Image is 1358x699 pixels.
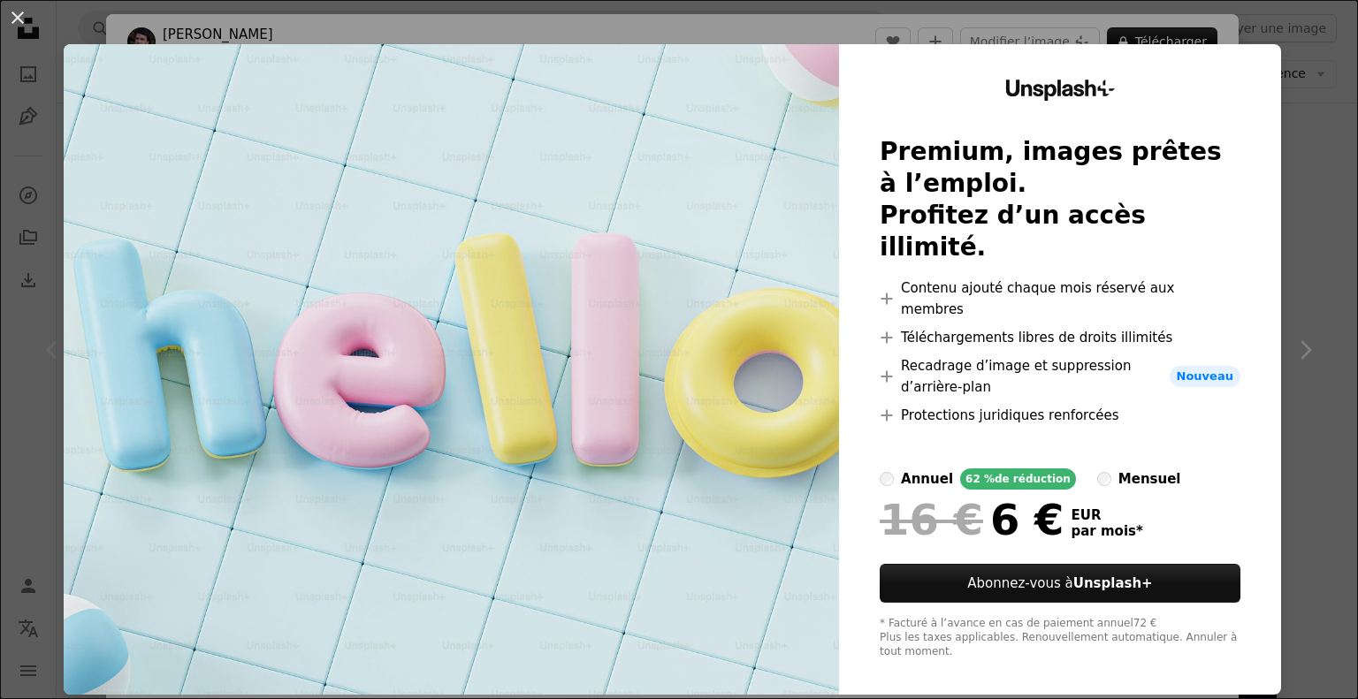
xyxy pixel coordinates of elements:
li: Recadrage d’image et suppression d’arrière-plan [880,355,1240,398]
span: par mois * [1072,523,1143,539]
div: * Facturé à l’avance en cas de paiement annuel 72 € Plus les taxes applicables. Renouvellement au... [880,617,1240,659]
div: 6 € [880,497,1064,543]
li: Contenu ajouté chaque mois réservé aux membres [880,277,1240,320]
div: mensuel [1118,468,1181,490]
li: Téléchargements libres de droits illimités [880,327,1240,348]
span: 16 € [880,497,983,543]
h2: Premium, images prêtes à l’emploi. Profitez d’un accès illimité. [880,136,1240,263]
strong: Unsplash+ [1073,575,1153,591]
input: mensuel [1097,472,1111,486]
div: annuel [901,468,953,490]
input: annuel62 %de réduction [880,472,894,486]
div: 62 % de réduction [960,468,1076,490]
span: EUR [1072,507,1143,523]
li: Protections juridiques renforcées [880,405,1240,426]
button: Abonnez-vous àUnsplash+ [880,564,1240,603]
span: Nouveau [1170,366,1240,387]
